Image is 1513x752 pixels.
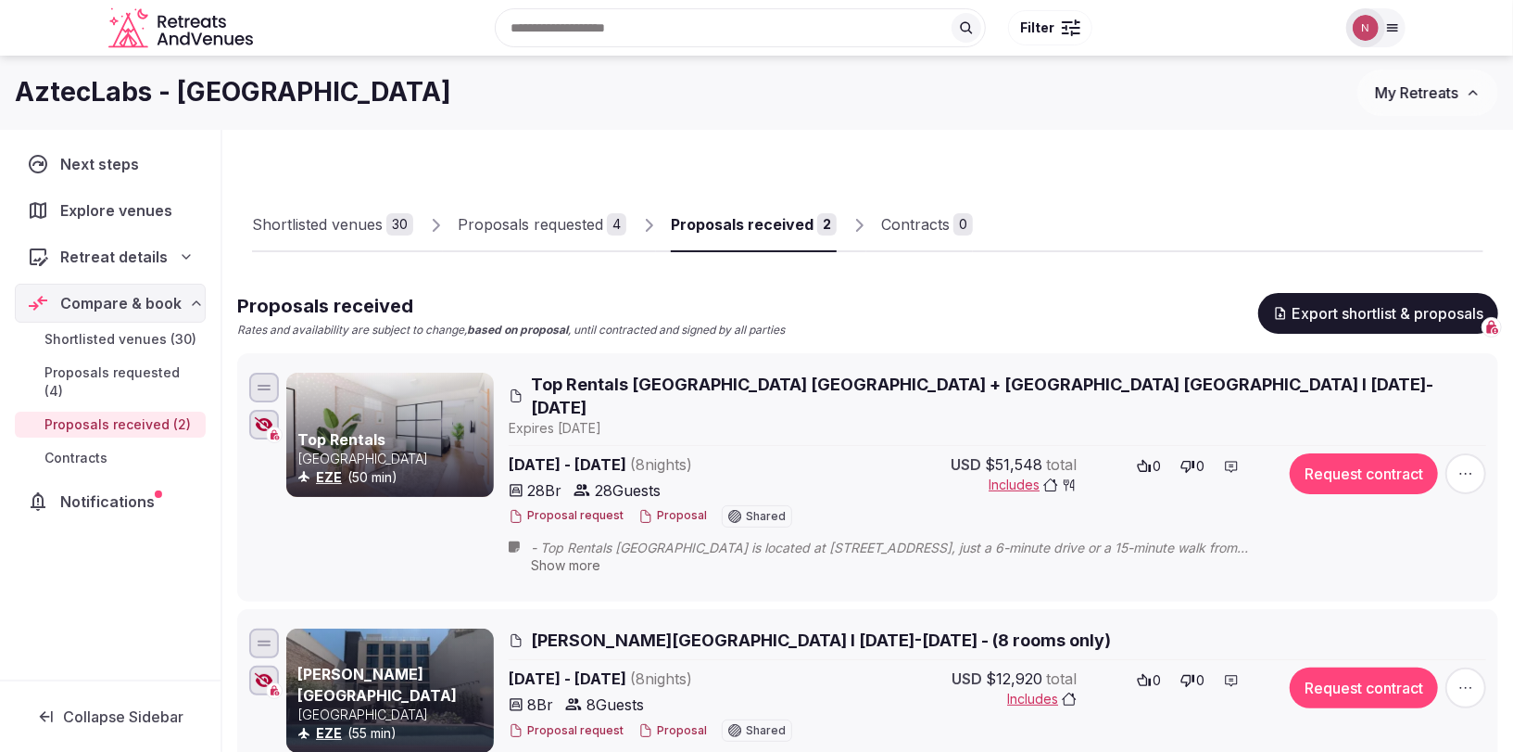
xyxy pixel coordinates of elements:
span: Proposals received (2) [44,415,191,434]
span: total [1046,453,1077,476]
span: Filter [1020,19,1054,37]
div: (55 min) [297,724,490,743]
a: Explore venues [15,191,206,230]
span: Explore venues [60,199,180,222]
button: Includes [989,476,1077,494]
p: Rates and availability are subject to change, , until contracted and signed by all parties [237,323,785,338]
div: Expire s [DATE] [509,419,1486,438]
span: Show more [531,557,600,573]
a: Shortlisted venues30 [252,198,413,252]
button: Request contract [1290,453,1438,494]
button: Proposal request [509,723,624,739]
div: 30 [386,213,413,236]
h1: AztecLabs - [GEOGRAPHIC_DATA] [15,74,451,110]
a: Proposals received2 [671,198,837,252]
div: Proposals received [671,213,813,236]
span: total [1046,668,1077,690]
a: Notifications [15,482,206,521]
p: [GEOGRAPHIC_DATA] [297,706,490,724]
a: Proposals requested (4) [15,360,206,404]
span: Top Rentals [GEOGRAPHIC_DATA] [GEOGRAPHIC_DATA] + [GEOGRAPHIC_DATA] [GEOGRAPHIC_DATA] I [DATE]-[D... [531,373,1486,419]
span: - Top Rentals [GEOGRAPHIC_DATA] is located at [STREET_ADDRESS], just a 6-minute drive or a 15-min... [531,539,1339,557]
span: 8 Guests [586,694,644,716]
button: 0 [1131,668,1167,694]
span: 28 Br [527,479,561,502]
span: Contracts [44,449,107,467]
a: [PERSON_NAME][GEOGRAPHIC_DATA] [297,665,457,704]
a: Contracts [15,445,206,471]
span: ( 8 night s ) [630,669,692,688]
span: Shared [746,725,786,736]
span: 8 Br [527,694,553,716]
h2: Proposals received [237,293,785,319]
span: ( 8 night s ) [630,455,692,474]
a: Proposals received (2) [15,412,206,438]
span: Compare & book [60,292,182,314]
strong: based on proposal [467,323,568,337]
span: 0 [1197,457,1205,476]
button: 0 [1175,668,1211,694]
button: Request contract [1290,668,1438,708]
div: Contracts [881,213,950,236]
a: Next steps [15,145,206,184]
span: 0 [1154,457,1162,476]
img: Nathalia Bilotti [1353,15,1379,41]
span: $51,548 [985,453,1042,476]
a: Proposals requested4 [458,198,626,252]
button: 0 [1131,453,1167,479]
button: Includes [1007,690,1077,708]
span: Collapse Sidebar [63,707,183,726]
svg: Retreats and Venues company logo [108,7,257,49]
span: [DATE] - [DATE] [509,668,835,690]
span: [PERSON_NAME][GEOGRAPHIC_DATA] I [DATE]-[DATE] - (8 rooms only) [531,629,1111,652]
div: 4 [607,213,626,236]
a: Visit the homepage [108,7,257,49]
button: Proposal request [509,508,624,524]
span: Shortlisted venues (30) [44,330,196,349]
span: USD [952,668,982,690]
div: Shortlisted venues [252,213,383,236]
button: EZE [316,724,342,743]
span: USD [951,453,981,476]
span: My Retreats [1375,83,1458,102]
span: Next steps [60,153,146,175]
a: Contracts0 [881,198,973,252]
span: Retreat details [60,246,168,268]
span: Notifications [60,491,162,513]
button: EZE [316,468,342,487]
p: [GEOGRAPHIC_DATA] [297,450,490,468]
span: 0 [1154,671,1162,690]
div: (50 min) [297,468,490,487]
div: Proposals requested [458,213,603,236]
span: 28 Guests [595,479,661,502]
span: $12,920 [986,668,1042,690]
a: EZE [316,725,342,741]
span: Shared [746,511,786,522]
button: Proposal [638,723,707,739]
div: 2 [817,213,837,236]
button: Collapse Sidebar [15,696,206,737]
a: Top Rentals [297,430,385,449]
button: Export shortlist & proposals [1258,293,1498,334]
a: Shortlisted venues (30) [15,326,206,352]
span: [DATE] - [DATE] [509,453,835,476]
button: My Retreats [1357,70,1498,116]
button: 0 [1175,453,1211,479]
a: EZE [316,469,342,485]
div: 0 [953,213,973,236]
span: 0 [1197,671,1205,690]
button: Filter [1008,10,1092,45]
span: Proposals requested (4) [44,363,198,401]
button: Proposal [638,508,707,524]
